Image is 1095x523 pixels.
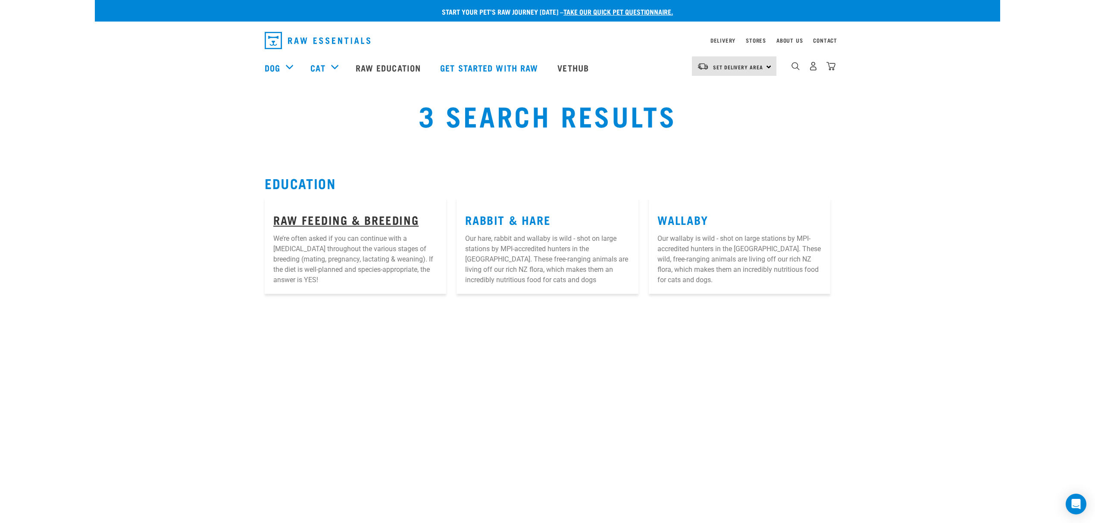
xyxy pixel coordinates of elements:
p: Our wallaby is wild - shot on large stations by MPI-accredited hunters in the [GEOGRAPHIC_DATA]. ... [657,233,822,285]
a: take our quick pet questionnaire. [563,9,673,13]
a: About Us [776,39,803,42]
a: Delivery [710,39,735,42]
a: Rabbit & Hare [465,216,551,223]
div: Open Intercom Messenger [1066,494,1086,514]
a: Raw Education [347,50,432,85]
img: Raw Essentials Logo [265,32,370,49]
p: Start your pet’s raw journey [DATE] – [101,6,1007,17]
a: Vethub [549,50,600,85]
h2: Education [265,175,830,191]
a: Raw Feeding & Breeding [273,216,419,223]
a: Wallaby [657,216,708,223]
img: user.png [809,62,818,71]
img: van-moving.png [697,62,709,70]
a: Dog [265,61,280,74]
img: home-icon-1@2x.png [792,62,800,70]
nav: dropdown navigation [95,50,1000,85]
img: home-icon@2x.png [826,62,835,71]
nav: dropdown navigation [258,28,837,53]
a: Cat [310,61,325,74]
p: We’re often asked if you can continue with a [MEDICAL_DATA] throughout the various stages of bree... [273,233,438,285]
p: Our hare, rabbit and wallaby is wild - shot on large stations by MPI-accredited hunters in the [G... [465,233,629,285]
h1: 3 Search Results [265,100,830,131]
a: Stores [746,39,766,42]
a: Contact [813,39,837,42]
span: Set Delivery Area [713,65,763,68]
a: Get started with Raw [432,50,549,85]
